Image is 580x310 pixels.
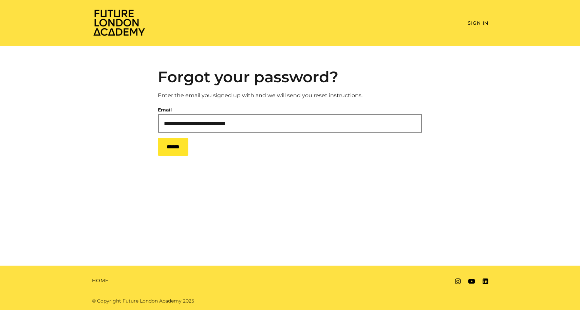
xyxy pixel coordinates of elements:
p: Enter the email you signed up with and we will send you reset instructions. [158,91,422,100]
img: Home Page [92,9,146,36]
a: Home [92,277,109,284]
label: Email [158,105,172,115]
a: Sign In [468,20,488,26]
div: © Copyright Future London Academy 2025 [87,297,290,305]
h2: Forgot your password? [158,68,422,86]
